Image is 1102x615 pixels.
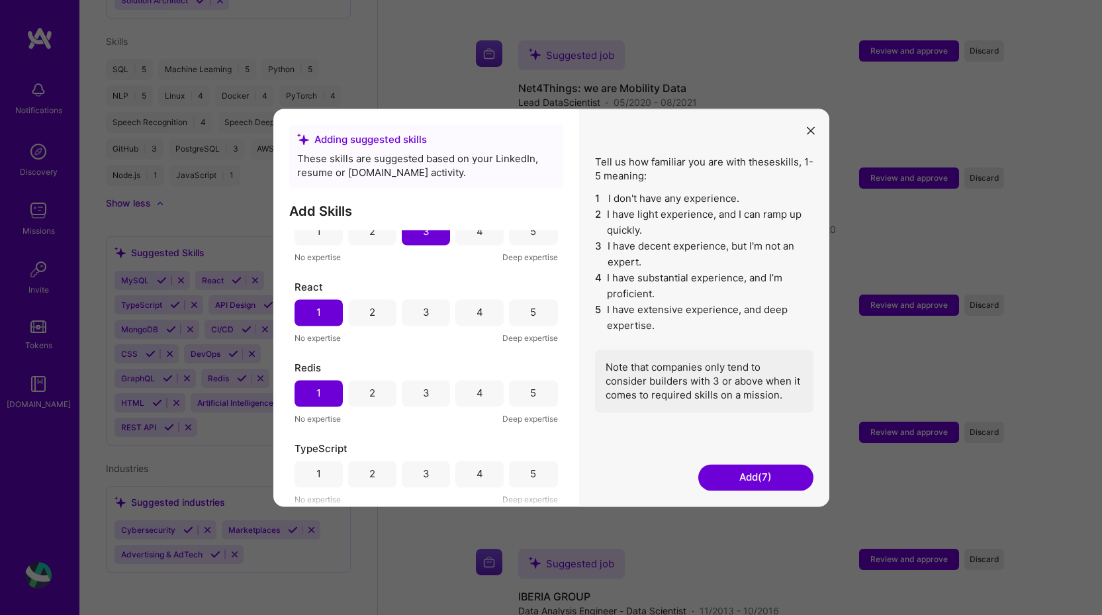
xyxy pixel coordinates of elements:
[807,127,815,135] i: icon Close
[595,270,813,302] li: I have substantial experience, and I’m proficient.
[530,224,536,238] div: 5
[595,191,813,207] li: I don't have any experience.
[477,224,483,238] div: 4
[316,386,321,400] div: 1
[369,467,375,481] div: 2
[295,250,341,264] span: No expertise
[423,467,430,481] div: 3
[297,133,309,145] i: icon SuggestedTeams
[595,207,813,238] li: I have light experience, and I can ramp up quickly.
[295,280,323,294] span: React
[530,386,536,400] div: 5
[595,155,813,412] div: Tell us how familiar you are with these skills , 1-5 meaning:
[316,224,321,238] div: 1
[295,442,347,455] span: TypeScript
[295,493,341,506] span: No expertise
[297,132,555,146] div: Adding suggested skills
[530,467,536,481] div: 5
[502,493,558,506] span: Deep expertise
[295,412,341,426] span: No expertise
[369,386,375,400] div: 2
[316,467,321,481] div: 1
[477,467,483,481] div: 4
[595,191,603,207] span: 1
[295,361,321,375] span: Redis
[273,109,829,506] div: modal
[423,386,430,400] div: 3
[502,250,558,264] span: Deep expertise
[595,207,602,238] span: 2
[295,331,341,345] span: No expertise
[502,331,558,345] span: Deep expertise
[477,386,483,400] div: 4
[698,464,813,491] button: Add(7)
[595,350,813,412] div: Note that companies only tend to consider builders with 3 or above when it comes to required skil...
[530,305,536,319] div: 5
[477,305,483,319] div: 4
[316,305,321,319] div: 1
[423,224,430,238] div: 3
[595,238,813,270] li: I have decent experience, but I'm not an expert.
[423,305,430,319] div: 3
[369,224,375,238] div: 2
[595,302,602,334] span: 5
[297,152,555,179] div: These skills are suggested based on your LinkedIn, resume or [DOMAIN_NAME] activity.
[502,412,558,426] span: Deep expertise
[289,203,563,219] h3: Add Skills
[595,270,602,302] span: 4
[369,305,375,319] div: 2
[595,302,813,334] li: I have extensive experience, and deep expertise.
[595,238,602,270] span: 3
